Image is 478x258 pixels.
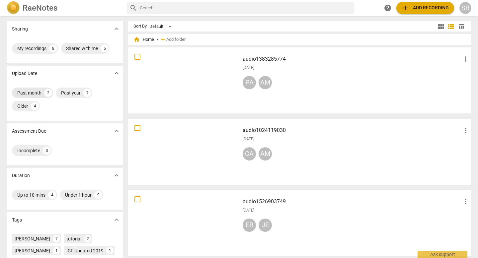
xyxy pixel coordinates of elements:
[94,191,102,199] div: 9
[129,4,137,12] span: search
[456,22,466,32] button: Table view
[53,247,60,254] div: 1
[17,45,46,52] div: My recordings
[402,4,410,12] span: add
[259,219,272,232] div: JE
[112,68,121,78] button: Show more
[12,172,30,179] p: Duration
[17,147,40,154] div: Incomplete
[462,126,470,134] span: more_vert
[106,247,114,254] div: 1
[66,247,104,254] div: ICF Updated 2019
[112,215,121,225] button: Show more
[243,126,462,134] h3: audio1024119030
[459,2,471,14] button: SR
[12,26,28,32] p: Sharing
[84,235,91,242] div: 2
[112,170,121,180] button: Show more
[65,192,92,198] div: Under 1 hour
[130,121,469,182] a: audio1024119030[DATE]CAAM
[15,247,50,254] div: [PERSON_NAME]
[48,191,56,199] div: 4
[113,127,120,135] span: expand_more
[447,23,455,31] span: view_list
[462,198,470,206] span: more_vert
[66,45,98,52] div: Shared with me
[243,136,254,142] span: [DATE]
[43,147,51,155] div: 3
[113,25,120,33] span: expand_more
[130,192,469,254] a: audio1526903749[DATE]ERJE
[436,22,446,32] button: Tile view
[259,76,272,89] div: AM
[243,55,462,63] h3: audio1383285774
[17,103,28,109] div: Older
[83,89,91,97] div: 7
[140,3,351,13] input: Search
[396,2,454,14] button: Upload
[149,21,174,32] div: Default
[23,3,57,13] h2: RaeNotes
[53,235,60,242] div: 7
[61,90,81,96] div: Past year
[12,70,37,77] p: Upload Date
[243,198,462,206] h3: audio1526903749
[382,2,394,14] a: Help
[133,24,147,29] div: Sort By
[101,44,109,52] div: 5
[384,4,392,12] span: help
[12,217,22,224] p: Tags
[113,69,120,77] span: expand_more
[112,24,121,34] button: Show more
[17,192,45,198] div: Up to 10 mins
[243,147,256,161] div: CA
[402,4,449,12] span: Add recording
[133,36,154,43] span: Home
[160,36,166,43] span: add
[31,102,39,110] div: 4
[49,44,57,52] div: 8
[243,65,254,71] span: [DATE]
[113,216,120,224] span: expand_more
[458,23,464,30] span: table_chart
[157,37,158,42] span: /
[12,128,46,135] p: Assessment Due
[437,23,445,31] span: view_module
[259,147,272,161] div: AM
[66,235,81,242] div: tutorial
[243,208,254,213] span: [DATE]
[130,50,469,111] a: audio1383285774[DATE]PAAM
[17,90,41,96] div: Past month
[243,76,256,89] div: PA
[113,171,120,179] span: expand_more
[166,37,186,42] span: Add folder
[44,89,52,97] div: 2
[15,235,50,242] div: [PERSON_NAME]
[446,22,456,32] button: List view
[7,1,121,15] a: LogoRaeNotes
[462,55,470,63] span: more_vert
[7,1,20,15] img: Logo
[418,251,467,258] div: Ask support
[133,36,140,43] span: home
[243,219,256,232] div: ER
[112,126,121,136] button: Show more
